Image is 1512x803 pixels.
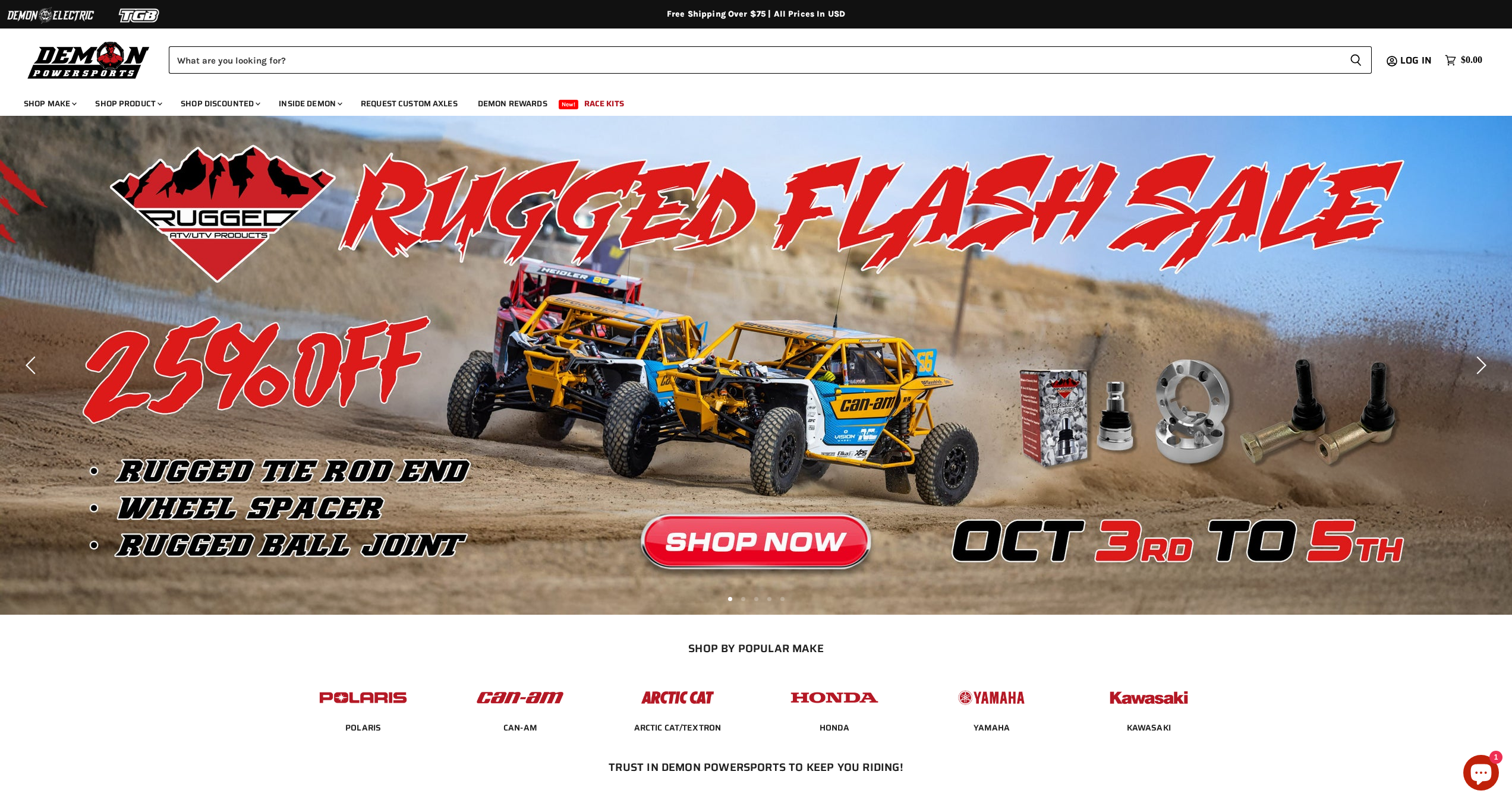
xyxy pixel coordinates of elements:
[974,722,1010,734] span: YAMAHA
[820,722,850,733] a: HONDA
[1127,722,1171,734] span: KAWASAKI
[559,100,579,109] span: New!
[1127,722,1171,733] a: KAWASAKI
[945,679,1038,716] img: POPULAR_MAKE_logo_5_20258e7f-293c-4aac-afa8-159eaa299126.jpg
[169,46,1372,74] form: Product
[172,91,267,116] a: Shop Discounted
[767,597,771,601] li: Page dot 4
[309,761,1204,773] h2: Trust In Demon Powersports To Keep You Riding!
[317,679,409,716] img: POPULAR_MAKE_logo_2_dba48cf1-af45-46d4-8f73-953a0f002620.jpg
[86,91,169,116] a: Shop Product
[634,722,722,734] span: ARCTIC CAT/TEXTRON
[631,679,724,716] img: POPULAR_MAKE_logo_3_027535af-6171-4c5e-a9bc-f0eccd05c5d6.jpg
[281,9,1231,20] div: Free Shipping Over $75 | All Prices In USD
[1467,353,1491,377] button: Next
[1340,46,1372,74] button: Search
[728,597,732,601] li: Page dot 1
[270,91,349,116] a: Inside Demon
[15,87,1479,116] ul: Main menu
[24,39,154,81] img: Demon Powersports
[1400,53,1432,68] span: Log in
[754,597,758,601] li: Page dot 3
[6,4,95,27] img: Demon Electric Logo 2
[503,722,537,734] span: CAN-AM
[169,46,1340,74] input: Search
[352,91,467,116] a: Request Custom Axles
[1461,55,1482,66] span: $0.00
[503,722,537,733] a: CAN-AM
[780,597,785,601] li: Page dot 5
[345,722,381,734] span: POLARIS
[974,722,1010,733] a: YAMAHA
[820,722,850,734] span: HONDA
[474,679,566,716] img: POPULAR_MAKE_logo_1_adc20308-ab24-48c4-9fac-e3c1a623d575.jpg
[575,91,633,116] a: Race Kits
[295,642,1217,655] h2: SHOP BY POPULAR MAKE
[95,4,184,27] img: TGB Logo 2
[788,679,881,716] img: POPULAR_MAKE_logo_4_4923a504-4bac-4306-a1be-165a52280178.jpg
[741,597,745,601] li: Page dot 2
[345,722,381,733] a: POLARIS
[634,722,722,733] a: ARCTIC CAT/TEXTRON
[1460,755,1502,793] inbox-online-store-chat: Shopify online store chat
[15,91,84,116] a: Shop Make
[21,353,45,377] button: Previous
[1439,52,1488,69] a: $0.00
[1395,55,1439,66] a: Log in
[1102,679,1195,716] img: POPULAR_MAKE_logo_6_76e8c46f-2d1e-4ecc-b320-194822857d41.jpg
[469,91,556,116] a: Demon Rewards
